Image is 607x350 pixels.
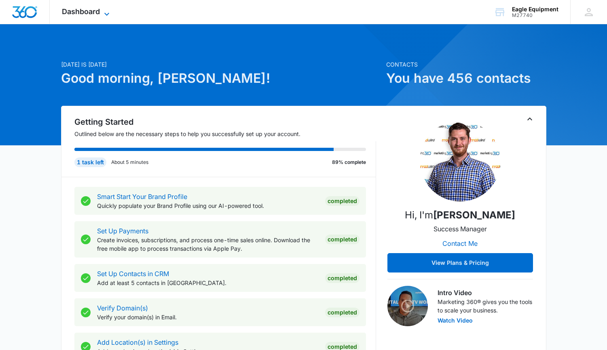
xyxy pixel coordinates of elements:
img: Chris Johns [420,121,501,201]
p: 89% complete [332,159,366,166]
button: View Plans & Pricing [387,253,533,272]
p: Success Manager [434,224,487,234]
div: 1 task left [74,157,106,167]
a: Set Up Payments [97,227,148,235]
span: Dashboard [62,7,100,16]
p: Outlined below are the necessary steps to help you successfully set up your account. [74,130,376,138]
a: Smart Start Your Brand Profile [97,193,187,201]
div: Completed [325,235,360,244]
div: Completed [325,196,360,206]
p: Quickly populate your Brand Profile using our AI-powered tool. [97,201,319,210]
img: Intro Video [387,286,428,326]
a: Add Location(s) in Settings [97,338,178,346]
h2: Getting Started [74,116,376,128]
a: Verify Domain(s) [97,304,148,312]
div: Completed [325,308,360,317]
p: About 5 minutes [111,159,148,166]
a: Set Up Contacts in CRM [97,270,169,278]
p: Hi, I'm [405,208,515,222]
button: Watch Video [438,318,473,323]
div: Completed [325,273,360,283]
p: Verify your domain(s) in Email. [97,313,319,321]
h1: You have 456 contacts [386,69,546,88]
strong: [PERSON_NAME] [433,209,515,221]
p: Add at least 5 contacts in [GEOGRAPHIC_DATA]. [97,279,319,287]
div: account name [512,6,558,13]
p: Create invoices, subscriptions, and process one-time sales online. Download the free mobile app t... [97,236,319,253]
h3: Intro Video [438,288,533,298]
button: Contact Me [434,234,486,253]
p: Contacts [386,60,546,69]
button: Toggle Collapse [525,114,535,124]
p: Marketing 360® gives you the tools to scale your business. [438,298,533,314]
p: [DATE] is [DATE] [61,60,381,69]
div: account id [512,13,558,18]
h1: Good morning, [PERSON_NAME]! [61,69,381,88]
